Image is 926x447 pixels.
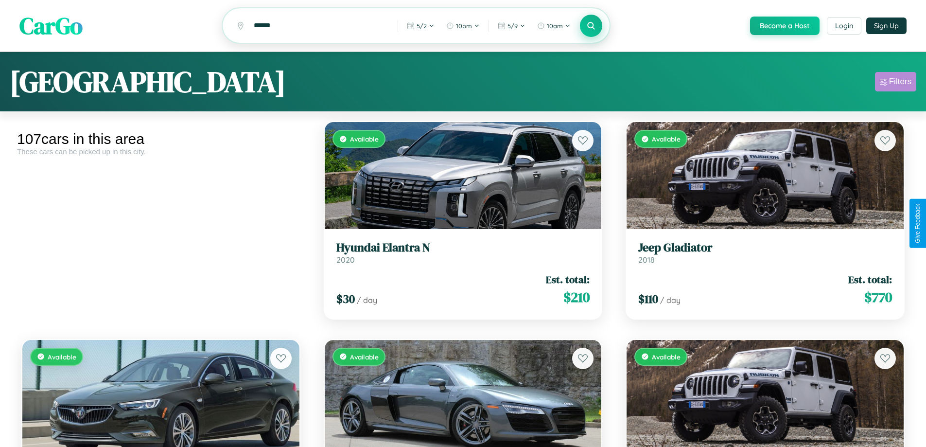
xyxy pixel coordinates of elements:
button: Filters [875,72,916,91]
span: 2018 [638,255,655,265]
span: 10am [547,22,563,30]
span: CarGo [19,10,83,42]
span: $ 30 [336,291,355,307]
span: 2020 [336,255,355,265]
span: / day [660,295,681,305]
h1: [GEOGRAPHIC_DATA] [10,62,286,102]
div: These cars can be picked up in this city. [17,147,305,156]
button: 5/2 [402,18,439,34]
a: Hyundai Elantra N2020 [336,241,590,265]
button: Login [827,17,861,35]
div: 107 cars in this area [17,131,305,147]
a: Jeep Gladiator2018 [638,241,892,265]
span: $ 110 [638,291,658,307]
h3: Jeep Gladiator [638,241,892,255]
button: Sign Up [866,18,907,34]
span: Available [350,135,379,143]
span: Est. total: [546,272,590,286]
span: 5 / 9 [507,22,518,30]
div: Give Feedback [914,204,921,243]
button: 10am [532,18,576,34]
button: 5/9 [493,18,530,34]
span: $ 210 [563,287,590,307]
span: Est. total: [848,272,892,286]
div: Filters [889,77,911,87]
span: Available [652,353,681,361]
button: 10pm [441,18,485,34]
span: 10pm [456,22,472,30]
span: / day [357,295,377,305]
button: Become a Host [750,17,820,35]
span: 5 / 2 [417,22,427,30]
span: Available [652,135,681,143]
span: Available [350,353,379,361]
h3: Hyundai Elantra N [336,241,590,255]
span: $ 770 [864,287,892,307]
span: Available [48,353,76,361]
